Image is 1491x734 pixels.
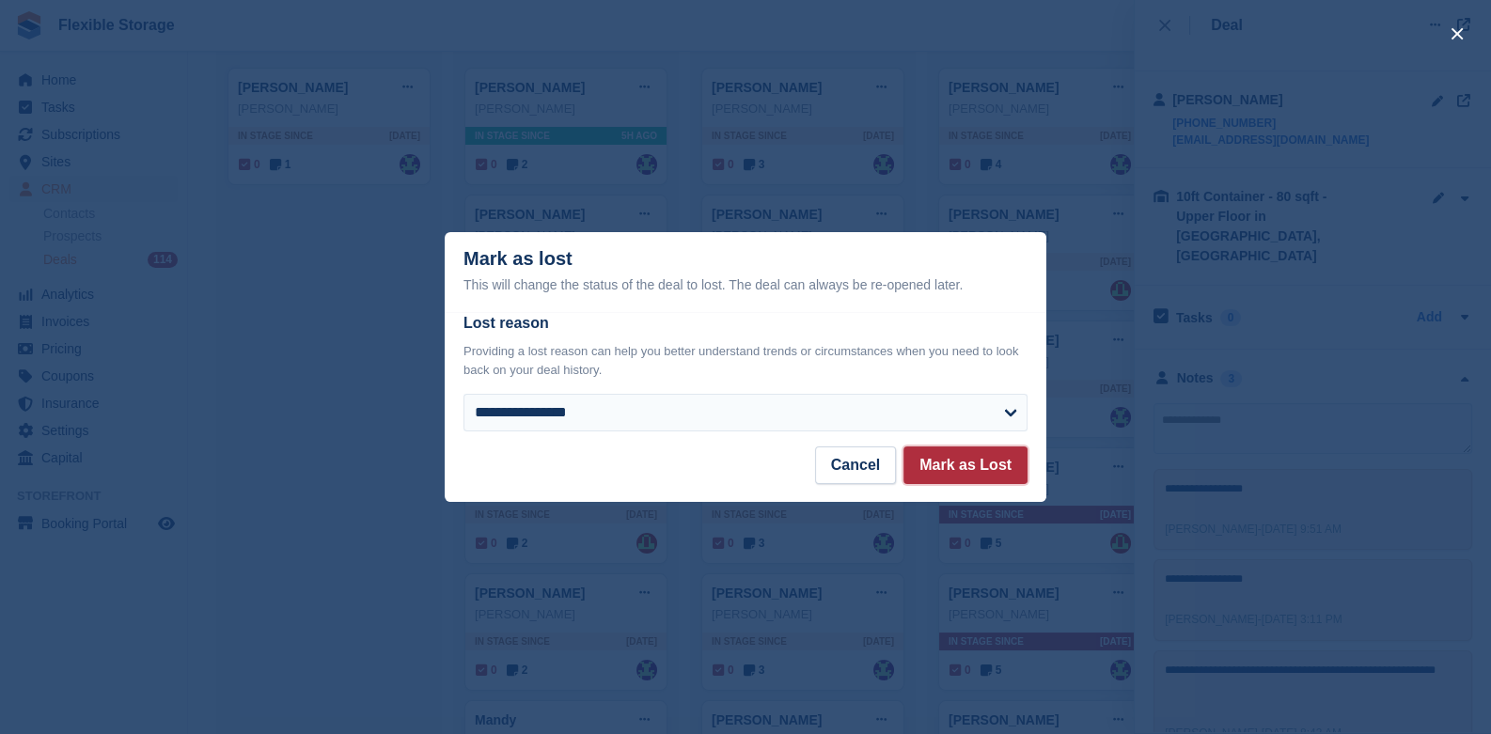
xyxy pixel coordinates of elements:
button: Cancel [815,446,896,484]
label: Lost reason [463,312,1028,335]
p: Providing a lost reason can help you better understand trends or circumstances when you need to l... [463,342,1028,379]
div: Mark as lost [463,248,1028,296]
button: close [1442,19,1472,49]
button: Mark as Lost [903,446,1028,484]
div: This will change the status of the deal to lost. The deal can always be re-opened later. [463,273,1028,296]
